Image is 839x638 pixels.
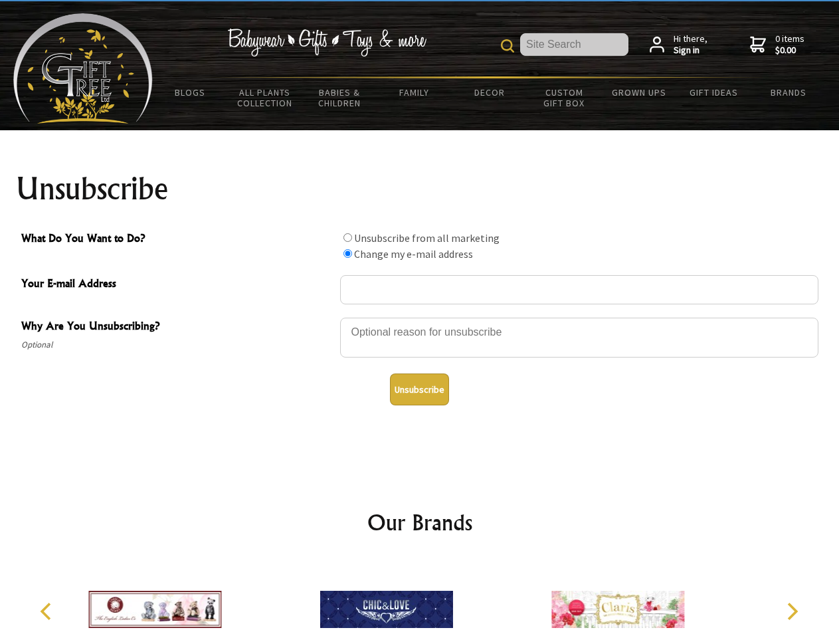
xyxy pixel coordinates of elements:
input: What Do You Want to Do? [343,233,352,242]
img: Babywear - Gifts - Toys & more [227,29,426,56]
input: What Do You Want to Do? [343,249,352,258]
strong: $0.00 [775,45,804,56]
textarea: Why Are You Unsubscribing? [340,318,818,358]
span: Your E-mail Address [21,275,333,294]
span: Hi there, [674,33,707,56]
a: Custom Gift Box [527,78,602,117]
span: 0 items [775,33,804,56]
a: Babies & Children [302,78,377,117]
a: Hi there,Sign in [650,33,707,56]
a: Family [377,78,452,106]
h1: Unsubscribe [16,173,824,205]
a: Brands [751,78,826,106]
label: Unsubscribe from all marketing [354,231,500,245]
a: Gift Ideas [676,78,751,106]
a: 0 items$0.00 [750,33,804,56]
span: What Do You Want to Do? [21,230,333,249]
span: Why Are You Unsubscribing? [21,318,333,337]
strong: Sign in [674,45,707,56]
label: Change my e-mail address [354,247,473,261]
a: Grown Ups [601,78,676,106]
a: All Plants Collection [228,78,303,117]
a: Decor [452,78,527,106]
button: Previous [33,597,62,626]
img: product search [501,39,514,53]
a: BLOGS [153,78,228,106]
input: Your E-mail Address [340,275,818,304]
button: Next [777,597,806,626]
button: Unsubscribe [390,373,449,405]
h2: Our Brands [27,506,813,538]
span: Optional [21,337,333,353]
input: Site Search [520,33,628,56]
img: Babyware - Gifts - Toys and more... [13,13,153,124]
